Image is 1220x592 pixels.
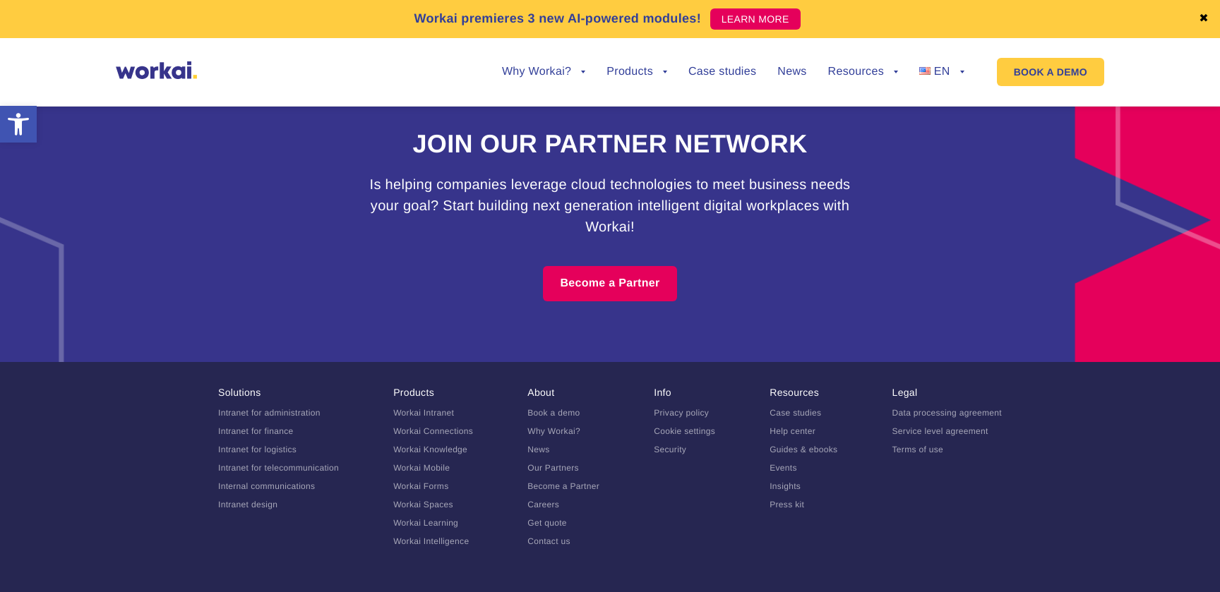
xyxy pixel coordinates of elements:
h2: Join our partner network [218,127,1002,162]
a: Intranet for telecommunication [218,463,339,473]
a: Events [770,463,797,473]
a: Legal [892,387,918,398]
a: Workai Connections [393,426,473,436]
a: Products [606,66,667,78]
a: ✖ [1199,13,1209,25]
a: Case studies [688,66,756,78]
a: Intranet for administration [218,408,321,418]
a: Become a Partner [543,266,676,301]
a: Why Workai? [502,66,585,78]
a: Internal communications [218,481,315,491]
a: Service level agreement [892,426,988,436]
h3: Is helping companies leverage cloud technologies to meet business needs your goal? Start building... [363,174,857,238]
a: Products [393,387,434,398]
a: Workai Learning [393,518,458,528]
a: Contact us [527,536,570,546]
a: Workai Spaces [393,500,453,509]
a: Info [654,387,671,398]
a: Guides & ebooks [770,445,837,454]
a: Intranet for logistics [218,445,297,454]
p: Workai premieres 3 new AI-powered modules! [414,9,701,28]
a: Resources [828,66,898,78]
a: Security [654,445,686,454]
a: Cookie settings [654,426,715,436]
a: Intranet for finance [218,426,293,436]
a: Press kit [770,500,804,509]
a: Why Workai? [527,426,580,436]
a: Intranet design [218,500,277,509]
a: Workai Intranet [393,408,454,418]
a: Insights [770,481,801,491]
a: Workai Knowledge [393,445,467,454]
a: Case studies [770,408,821,418]
a: Terms of use [892,445,944,454]
a: Privacy policy [654,408,709,418]
a: Workai Forms [393,481,448,491]
span: EN [934,66,950,78]
a: Get quote [527,518,567,528]
a: Workai Intelligence [393,536,469,546]
a: Book a demo [527,408,580,418]
a: BOOK A DEMO [997,58,1104,86]
a: Help center [770,426,815,436]
a: Careers [527,500,559,509]
a: Workai Mobile [393,463,450,473]
a: LEARN MORE [710,8,801,30]
a: Resources [770,387,819,398]
a: News [777,66,806,78]
a: Data processing agreement [892,408,1002,418]
a: About [527,387,554,398]
a: Become a Partner [527,481,599,491]
a: Our Partners [527,463,579,473]
a: News [527,445,549,454]
a: Solutions [218,387,261,398]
